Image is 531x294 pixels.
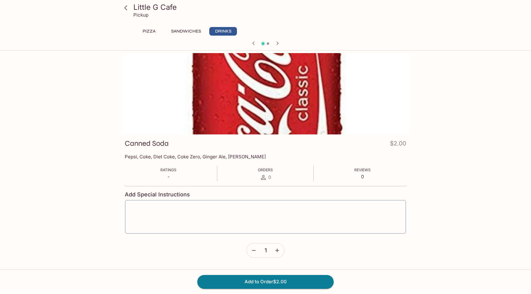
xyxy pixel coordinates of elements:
[135,27,163,36] button: Pizza
[168,27,204,36] button: Sandwiches
[354,174,371,180] p: 0
[390,139,406,151] h4: $2.00
[160,168,176,172] span: Ratings
[265,247,267,254] span: 1
[133,12,148,18] p: Pickup
[197,275,334,288] button: Add to Order$2.00
[133,2,408,12] h3: Little G Cafe
[125,154,406,160] p: Pepsi, Coke, Diet Coke, Coke Zero, Ginger Ale, [PERSON_NAME]
[125,139,169,148] h3: Canned Soda
[209,27,237,36] button: Drinks
[354,168,371,172] span: Reviews
[120,53,411,134] div: Canned Soda
[160,174,176,180] p: -
[125,191,406,198] h4: Add Special Instructions
[258,168,273,172] span: Orders
[268,174,271,180] span: 0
